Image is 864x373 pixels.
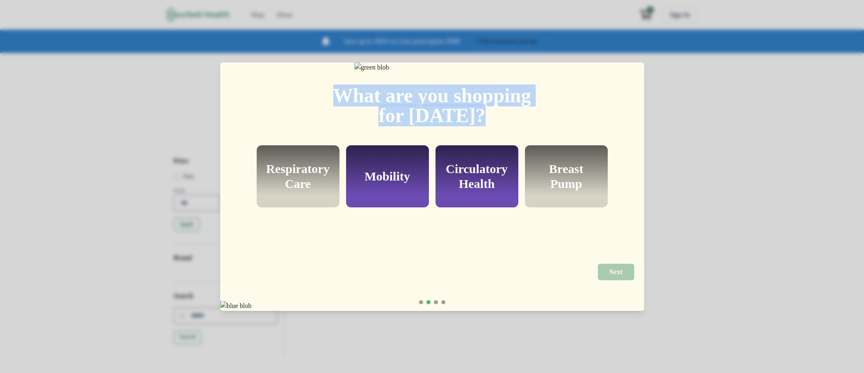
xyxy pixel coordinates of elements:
button: Next [598,264,634,280]
h2: What are you shopping for [DATE]? [331,66,533,125]
h2: Circulatory Health [445,161,508,191]
h2: Breast Pump [535,161,598,191]
p: Next [609,268,623,276]
h2: Respiratory Care [266,161,330,191]
h2: Mobility [365,169,410,184]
